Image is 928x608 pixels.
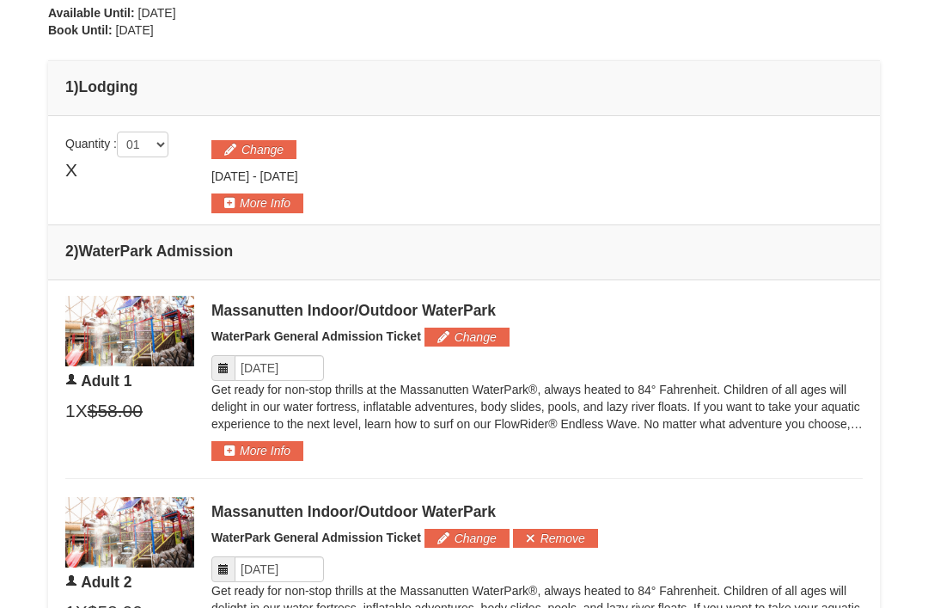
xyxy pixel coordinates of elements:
[48,24,113,38] strong: Book Until:
[211,442,303,461] button: More Info
[211,330,421,344] span: WaterPark General Admission Ticket
[88,399,143,425] span: $58.00
[253,170,257,184] span: -
[513,530,598,549] button: Remove
[65,399,76,425] span: 1
[211,170,249,184] span: [DATE]
[65,243,863,261] h4: 2 WaterPark Admission
[211,141,296,160] button: Change
[211,382,863,433] p: Get ready for non-stop thrills at the Massanutten WaterPark®, always heated to 84° Fahrenheit. Ch...
[116,24,154,38] span: [DATE]
[211,504,863,521] div: Massanutten Indoor/Outdoor WaterPark
[424,329,510,347] button: Change
[65,297,194,367] img: 6619917-1403-22d2226d.jpg
[81,574,131,592] span: Adult 2
[74,79,79,96] span: )
[424,530,510,549] button: Change
[211,194,303,213] button: More Info
[48,7,135,21] strong: Available Until:
[211,531,421,545] span: WaterPark General Admission Ticket
[65,498,194,568] img: 6619917-1403-22d2226d.jpg
[260,170,298,184] span: [DATE]
[65,138,168,151] span: Quantity :
[76,399,88,425] span: X
[65,79,863,96] h4: 1 Lodging
[138,7,176,21] span: [DATE]
[74,243,79,261] span: )
[81,373,131,390] span: Adult 1
[65,158,77,184] span: X
[211,303,863,320] div: Massanutten Indoor/Outdoor WaterPark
